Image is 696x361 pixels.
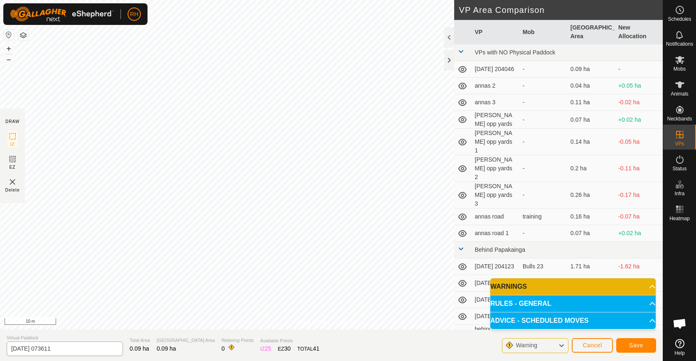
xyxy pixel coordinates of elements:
span: Neckbands [667,116,692,121]
div: TOTAL [298,344,320,353]
button: – [4,54,14,64]
button: + [4,44,14,54]
span: Animals [671,91,689,96]
td: [DATE] 204046 [472,61,519,78]
td: [PERSON_NAME] opp yards [472,111,519,129]
th: VP [472,20,519,44]
p-accordion-header: ADVICE - SCHEDULED MOVES [490,312,656,329]
td: 0.11 ha [567,94,615,111]
td: 0.07 ha [567,111,615,129]
span: RH [130,10,138,19]
td: [PERSON_NAME] opp yards 3 [472,182,519,209]
td: 0.16 ha [567,209,615,225]
td: -1.38 ha [615,275,663,292]
span: Mobs [674,66,686,71]
span: Help [674,351,685,356]
button: Save [616,338,656,353]
a: Contact Us [339,319,364,326]
div: EZ [278,344,291,353]
span: Save [629,342,643,349]
div: - [523,164,564,173]
span: Infra [674,191,684,196]
div: - [523,98,564,107]
td: -0.07 ha [615,209,663,225]
div: Bulls 23 [523,262,564,271]
p-accordion-header: RULES - GENERAL [490,295,656,312]
h2: VP Area Comparison [459,5,663,15]
th: Mob [519,20,567,44]
td: -0.05 ha [615,129,663,155]
div: DRAW [5,118,20,125]
td: 0.09 ha [567,61,615,78]
span: Schedules [668,17,691,22]
td: annas road 1 [472,225,519,242]
td: [DATE] 125856 [472,292,519,308]
td: -1.62 ha [615,258,663,275]
td: annas 2 [472,78,519,94]
span: Status [672,166,686,171]
span: IZ [10,141,15,147]
span: Available Points [260,337,319,344]
span: RULES - GENERAL [490,300,551,307]
button: Map Layers [18,30,28,40]
th: [GEOGRAPHIC_DATA] Area [567,20,615,44]
div: - [523,229,564,238]
span: Warning [516,342,537,349]
td: 1.47 ha [567,275,615,292]
button: Reset Map [4,30,14,40]
td: +0.02 ha [615,111,663,129]
div: training [523,212,564,221]
span: 41 [313,345,320,352]
td: [DATE] 193515 [472,308,519,325]
span: Notifications [666,42,693,47]
span: 30 [284,345,291,352]
button: Cancel [572,338,613,353]
td: [PERSON_NAME] opp yards 1 [472,129,519,155]
div: - [523,81,564,90]
td: behind [PERSON_NAME] [472,325,519,351]
span: 0.09 ha [157,345,176,352]
div: - [523,138,564,146]
td: - [615,61,663,78]
td: 0.07 ha [567,225,615,242]
img: Gallagher Logo [10,7,114,22]
span: WARNINGS [490,283,527,290]
span: Heatmap [669,216,690,221]
span: VPs [675,141,684,146]
div: Open chat [667,311,692,336]
span: Cancel [583,342,602,349]
span: EZ [10,164,16,170]
span: ADVICE - SCHEDULED MOVES [490,317,588,324]
td: -0.02 ha [615,94,663,111]
span: VPs with NO Physical Paddock [475,49,556,56]
td: [DATE] 204249 [472,275,519,292]
th: New Allocation [615,20,663,44]
span: Total Area [130,337,150,344]
td: annas road [472,209,519,225]
a: Help [663,336,696,359]
p-accordion-header: WARNINGS [490,278,656,295]
td: +0.05 ha [615,78,663,94]
img: VP [7,177,17,187]
span: Behind Papakainga [475,246,525,253]
td: 0.2 ha [567,155,615,182]
td: -0.17 ha [615,182,663,209]
td: 0.26 ha [567,182,615,209]
span: 0 [221,345,225,352]
span: 0.09 ha [130,345,149,352]
div: - [523,65,564,74]
div: - [523,115,564,124]
span: [GEOGRAPHIC_DATA] Area [157,337,215,344]
div: IZ [260,344,271,353]
td: [PERSON_NAME] opp yards 2 [472,155,519,182]
td: +0.02 ha [615,225,663,242]
td: 1.71 ha [567,258,615,275]
td: 0.04 ha [567,78,615,94]
div: - [523,191,564,199]
span: Watering Points [221,337,253,344]
span: Delete [5,187,20,193]
td: annas 3 [472,94,519,111]
td: [DATE] 204123 [472,258,519,275]
span: 25 [265,345,271,352]
td: -0.11 ha [615,155,663,182]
